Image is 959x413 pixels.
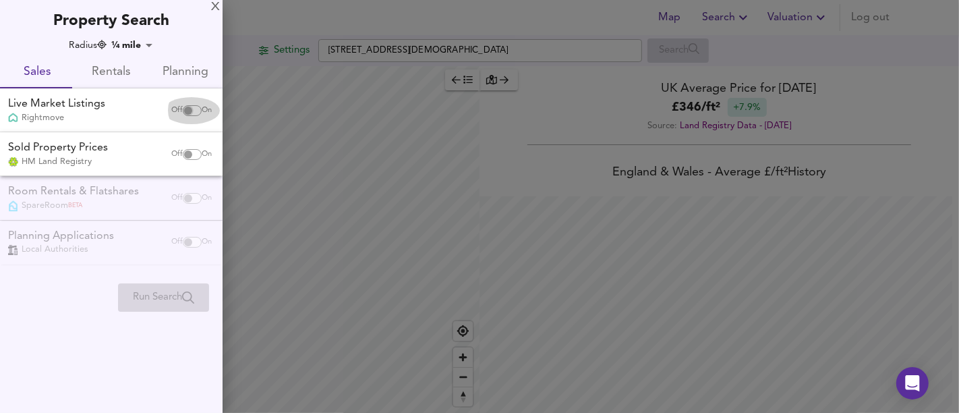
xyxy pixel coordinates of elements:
[8,157,18,167] img: Land Registry
[8,156,108,168] div: HM Land Registry
[202,105,212,116] span: On
[69,38,107,52] div: Radius
[8,140,108,156] div: Sold Property Prices
[171,149,183,160] span: Off
[171,105,183,116] span: Off
[8,113,18,124] img: Rightmove
[896,367,929,400] div: Open Intercom Messenger
[8,97,105,112] div: Live Market Listings
[202,149,212,160] span: On
[107,38,157,52] div: ¼ mile
[118,283,209,312] div: Please enable at least one data source to run a search
[82,62,140,83] span: Rentals
[156,62,214,83] span: Planning
[8,112,105,124] div: Rightmove
[8,62,66,83] span: Sales
[211,3,220,12] div: X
